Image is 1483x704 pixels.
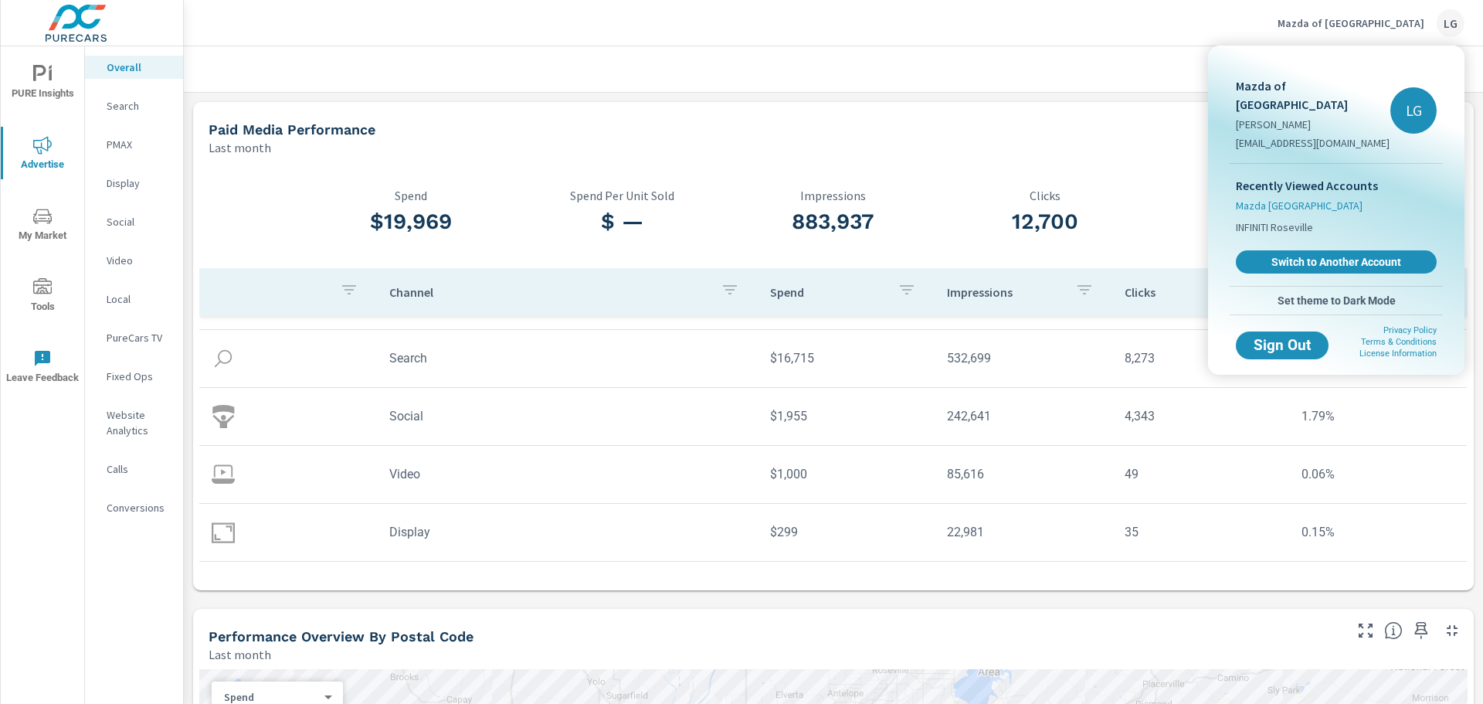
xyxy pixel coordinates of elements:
[1383,325,1437,335] a: Privacy Policy
[1236,117,1390,132] p: [PERSON_NAME]
[1361,337,1437,347] a: Terms & Conditions
[1236,198,1363,213] span: Mazda [GEOGRAPHIC_DATA]
[1236,332,1329,359] button: Sign Out
[1236,77,1390,114] p: Mazda of [GEOGRAPHIC_DATA]
[1248,338,1316,352] span: Sign Out
[1236,219,1313,235] span: INFINITI Roseville
[1236,135,1390,151] p: [EMAIL_ADDRESS][DOMAIN_NAME]
[1244,255,1428,269] span: Switch to Another Account
[1236,250,1437,274] a: Switch to Another Account
[1236,294,1437,308] span: Set theme to Dark Mode
[1390,87,1437,134] div: LG
[1230,287,1443,315] button: Set theme to Dark Mode
[1359,349,1437,359] a: License Information
[1236,176,1437,195] p: Recently Viewed Accounts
